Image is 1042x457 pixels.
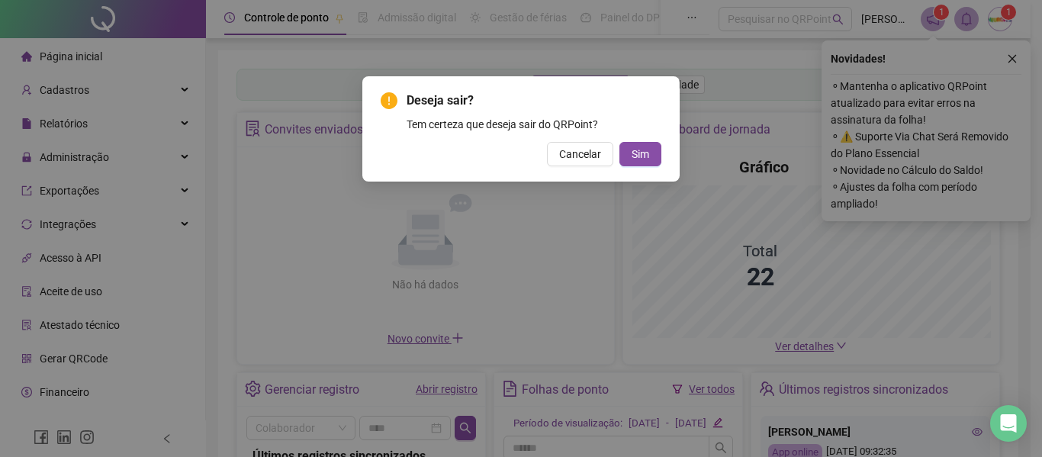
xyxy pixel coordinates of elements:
[547,142,613,166] button: Cancelar
[559,146,601,163] span: Cancelar
[990,405,1027,442] div: Open Intercom Messenger
[407,116,661,133] div: Tem certeza que deseja sair do QRPoint?
[407,92,661,110] span: Deseja sair?
[632,146,649,163] span: Sim
[619,142,661,166] button: Sim
[381,92,397,109] span: exclamation-circle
